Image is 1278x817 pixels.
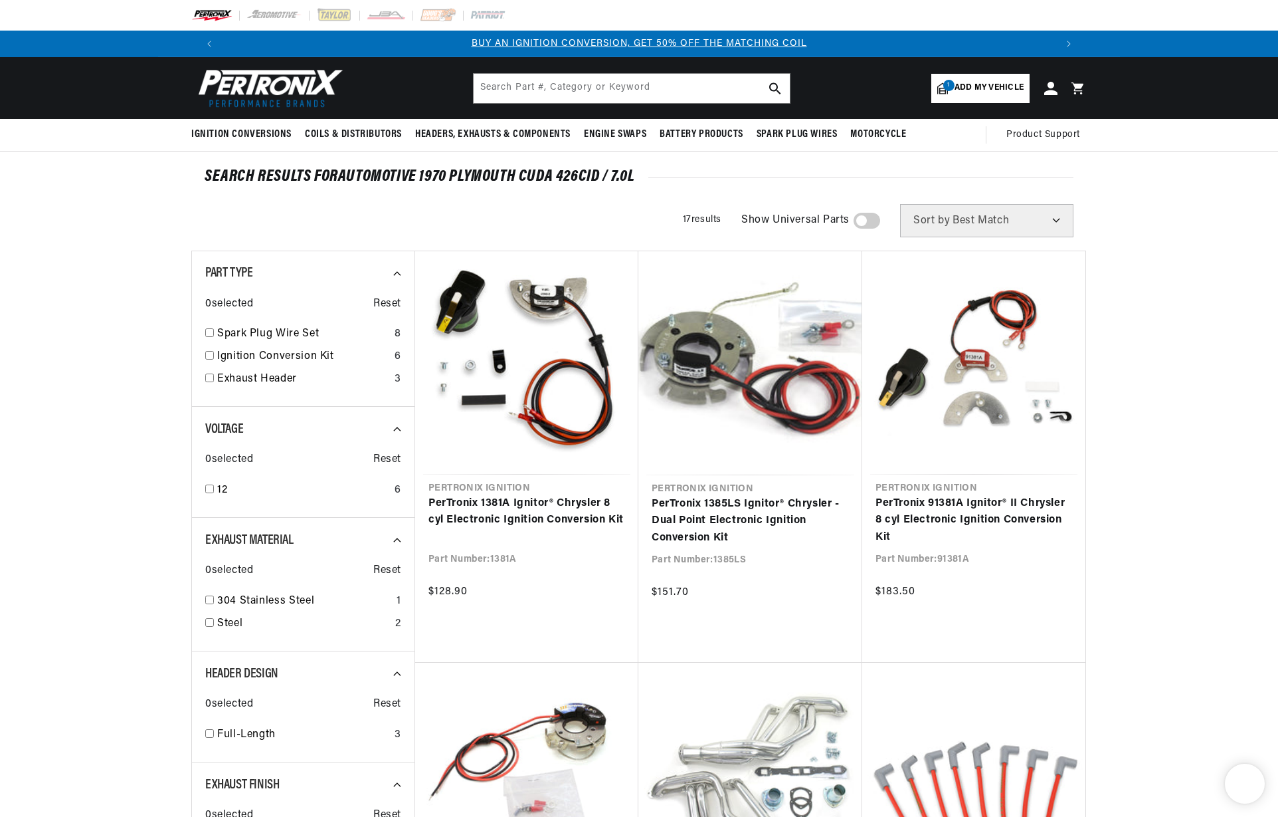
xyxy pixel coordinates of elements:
[217,482,389,499] a: 12
[191,65,344,111] img: Pertronix
[955,82,1024,94] span: Add my vehicle
[373,562,401,580] span: Reset
[683,215,721,225] span: 17 results
[395,371,401,388] div: 3
[205,778,279,792] span: Exhaust Finish
[1006,128,1080,142] span: Product Support
[217,371,389,388] a: Exhaust Header
[913,215,950,226] span: Sort by
[397,593,401,610] div: 1
[223,37,1055,51] div: Announcement
[409,119,577,150] summary: Headers, Exhausts & Components
[395,348,401,366] div: 6
[1006,119,1087,151] summary: Product Support
[223,37,1055,51] div: 1 of 3
[205,696,253,713] span: 0 selected
[205,170,1073,183] div: SEARCH RESULTS FOR Automotive 1970 Plymouth Cuda 426cid / 7.0L
[660,128,743,142] span: Battery Products
[373,696,401,713] span: Reset
[298,119,409,150] summary: Coils & Distributors
[196,31,223,57] button: Translation missing: en.sections.announcements.previous_announcement
[205,534,294,547] span: Exhaust Material
[757,128,838,142] span: Spark Plug Wires
[191,119,298,150] summary: Ignition Conversions
[1055,31,1082,57] button: Translation missing: en.sections.announcements.next_announcement
[205,423,243,436] span: Voltage
[428,495,625,529] a: PerTronix 1381A Ignitor® Chrysler 8 cyl Electronic Ignition Conversion Kit
[577,119,653,150] summary: Engine Swaps
[395,482,401,499] div: 6
[395,616,401,633] div: 2
[191,128,292,142] span: Ignition Conversions
[395,727,401,744] div: 3
[373,296,401,313] span: Reset
[373,451,401,469] span: Reset
[395,326,401,343] div: 8
[205,667,278,681] span: Header Design
[205,562,253,580] span: 0 selected
[761,74,790,103] button: search button
[217,348,389,366] a: Ignition Conversion Kit
[472,39,807,49] a: BUY AN IGNITION CONVERSION, GET 50% OFF THE MATCHING COIL
[943,80,955,91] span: 1
[205,267,252,280] span: Part Type
[474,74,790,103] input: Search Part #, Category or Keyword
[217,593,391,610] a: 304 Stainless Steel
[584,128,646,142] span: Engine Swaps
[850,128,906,142] span: Motorcycle
[844,119,913,150] summary: Motorcycle
[741,212,850,229] span: Show Universal Parts
[931,74,1030,103] a: 1Add my vehicle
[217,727,389,744] a: Full-Length
[875,495,1072,546] a: PerTronix 91381A Ignitor® II Chrysler 8 cyl Electronic Ignition Conversion Kit
[217,616,390,633] a: Steel
[900,204,1073,237] select: Sort by
[305,128,402,142] span: Coils & Distributors
[652,496,849,547] a: PerTronix 1385LS Ignitor® Chrysler - Dual Point Electronic Ignition Conversion Kit
[205,296,253,313] span: 0 selected
[653,119,750,150] summary: Battery Products
[205,451,253,469] span: 0 selected
[415,128,571,142] span: Headers, Exhausts & Components
[750,119,844,150] summary: Spark Plug Wires
[158,31,1120,57] slideshow-component: Translation missing: en.sections.announcements.announcement_bar
[217,326,389,343] a: Spark Plug Wire Set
